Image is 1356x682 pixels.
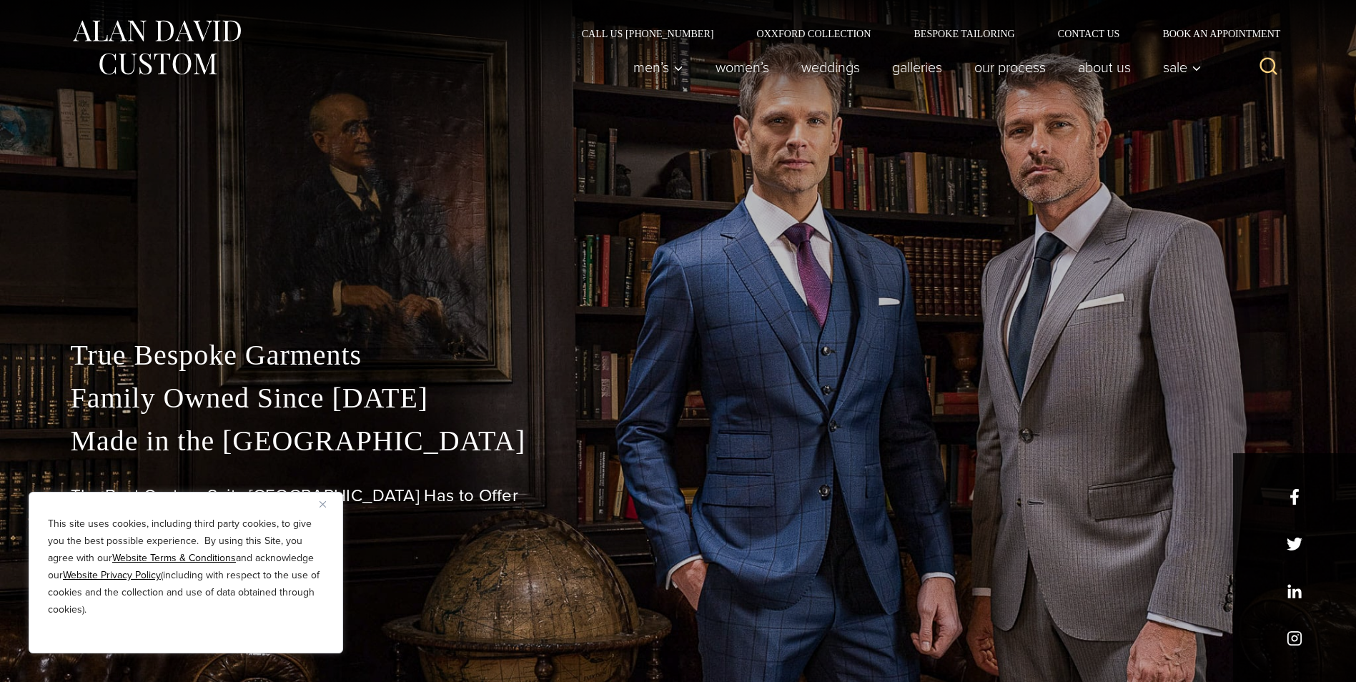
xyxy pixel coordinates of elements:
[617,53,1209,81] nav: Primary Navigation
[1036,29,1142,39] a: Contact Us
[699,53,785,81] a: Women’s
[958,53,1061,81] a: Our Process
[633,60,683,74] span: Men’s
[48,515,324,618] p: This site uses cookies, including third party cookies, to give you the best possible experience. ...
[71,16,242,79] img: Alan David Custom
[560,29,1286,39] nav: Secondary Navigation
[71,485,1286,506] h1: The Best Custom Suits [GEOGRAPHIC_DATA] Has to Offer
[1252,50,1286,84] button: View Search Form
[63,568,161,583] a: Website Privacy Policy
[876,53,958,81] a: Galleries
[1163,60,1202,74] span: Sale
[892,29,1036,39] a: Bespoke Tailoring
[1141,29,1285,39] a: Book an Appointment
[112,550,236,565] a: Website Terms & Conditions
[735,29,892,39] a: Oxxford Collection
[320,501,326,508] img: Close
[320,495,337,513] button: Close
[71,334,1286,463] p: True Bespoke Garments Family Owned Since [DATE] Made in the [GEOGRAPHIC_DATA]
[560,29,736,39] a: Call Us [PHONE_NUMBER]
[1061,53,1147,81] a: About Us
[785,53,876,81] a: weddings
